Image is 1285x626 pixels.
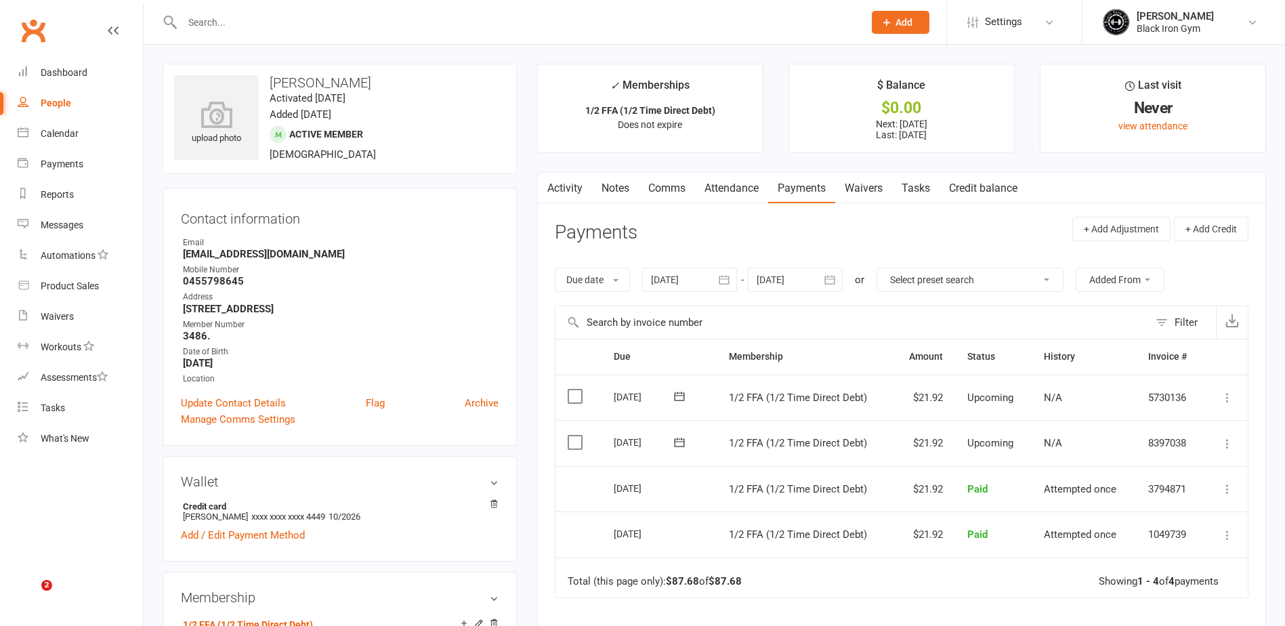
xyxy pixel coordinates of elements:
h3: Membership [181,590,499,605]
button: + Add Credit [1174,217,1248,241]
span: Attempted once [1044,528,1116,541]
td: $21.92 [892,512,955,558]
span: 10/2026 [329,512,360,522]
span: [DEMOGRAPHIC_DATA] [270,148,376,161]
div: Date of Birth [183,346,499,358]
div: Last visit [1125,77,1181,101]
a: Product Sales [18,271,143,301]
div: What's New [41,433,89,444]
a: Waivers [18,301,143,332]
span: Does not expire [618,119,682,130]
div: Payments [41,159,83,169]
a: Calendar [18,119,143,149]
button: Filter [1149,306,1216,339]
strong: Credit card [183,501,492,512]
td: 1049739 [1136,512,1204,558]
a: People [18,88,143,119]
th: Due [602,339,717,374]
strong: 3486. [183,330,499,342]
a: Clubworx [16,14,50,47]
div: Workouts [41,341,81,352]
a: Workouts [18,332,143,362]
span: Upcoming [967,392,1013,404]
div: Location [183,373,499,385]
h3: Payments [555,222,637,243]
a: view attendance [1118,121,1187,131]
td: $21.92 [892,466,955,512]
div: Black Iron Gym [1137,22,1214,35]
img: thumb_image1623296242.png [1103,9,1130,36]
td: $21.92 [892,375,955,421]
div: Tasks [41,402,65,413]
a: Dashboard [18,58,143,88]
div: Never [1053,101,1253,115]
a: Waivers [835,173,892,204]
span: N/A [1044,392,1062,404]
button: Add [872,11,929,34]
div: Email [183,236,499,249]
time: Activated [DATE] [270,92,345,104]
span: N/A [1044,437,1062,449]
i: ✓ [610,79,619,92]
div: Assessments [41,372,108,383]
span: Paid [967,483,988,495]
a: What's New [18,423,143,454]
th: Amount [892,339,955,374]
span: 1/2 FFA (1/2 Time Direct Debt) [729,483,867,495]
strong: 4 [1168,575,1175,587]
strong: 1/2 FFA (1/2 Time Direct Debt) [585,105,715,116]
div: Messages [41,220,83,230]
span: 2 [41,580,52,591]
a: Credit balance [940,173,1027,204]
p: Next: [DATE] Last: [DATE] [801,119,1002,140]
div: Total (this page only): of [568,576,742,587]
span: Add [896,17,912,28]
div: [DATE] [614,432,676,453]
strong: 1 - 4 [1137,575,1159,587]
div: Memberships [610,77,690,102]
button: Due date [555,268,630,292]
td: 8397038 [1136,420,1204,466]
span: Settings [985,7,1022,37]
div: Member Number [183,318,499,331]
a: Payments [768,173,835,204]
span: xxxx xxxx xxxx 4449 [251,512,325,522]
a: Tasks [892,173,940,204]
a: Activity [538,173,592,204]
div: [PERSON_NAME] [1137,10,1214,22]
strong: $87.68 [709,575,742,587]
th: Invoice # [1136,339,1204,374]
th: History [1032,339,1136,374]
a: Notes [592,173,639,204]
span: Paid [967,528,988,541]
a: Flag [366,395,385,411]
th: Status [955,339,1031,374]
a: Automations [18,241,143,271]
div: or [855,272,864,288]
strong: [STREET_ADDRESS] [183,303,499,315]
a: Attendance [695,173,768,204]
iframe: Intercom live chat [14,580,46,612]
a: Tasks [18,393,143,423]
div: Waivers [41,311,74,322]
div: [DATE] [614,386,676,407]
a: Comms [639,173,695,204]
a: Reports [18,180,143,210]
div: [DATE] [614,478,676,499]
div: Address [183,291,499,304]
li: [PERSON_NAME] [181,499,499,524]
div: Dashboard [41,67,87,78]
span: Attempted once [1044,483,1116,495]
td: $21.92 [892,420,955,466]
button: Added From [1076,268,1164,292]
a: Add / Edit Payment Method [181,527,305,543]
span: 1/2 FFA (1/2 Time Direct Debt) [729,392,867,404]
strong: $87.68 [666,575,699,587]
div: [DATE] [614,523,676,544]
a: Manage Comms Settings [181,411,295,427]
div: $ Balance [877,77,925,101]
div: Calendar [41,128,79,139]
a: Archive [465,395,499,411]
span: 1/2 FFA (1/2 Time Direct Debt) [729,437,867,449]
div: Automations [41,250,96,261]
